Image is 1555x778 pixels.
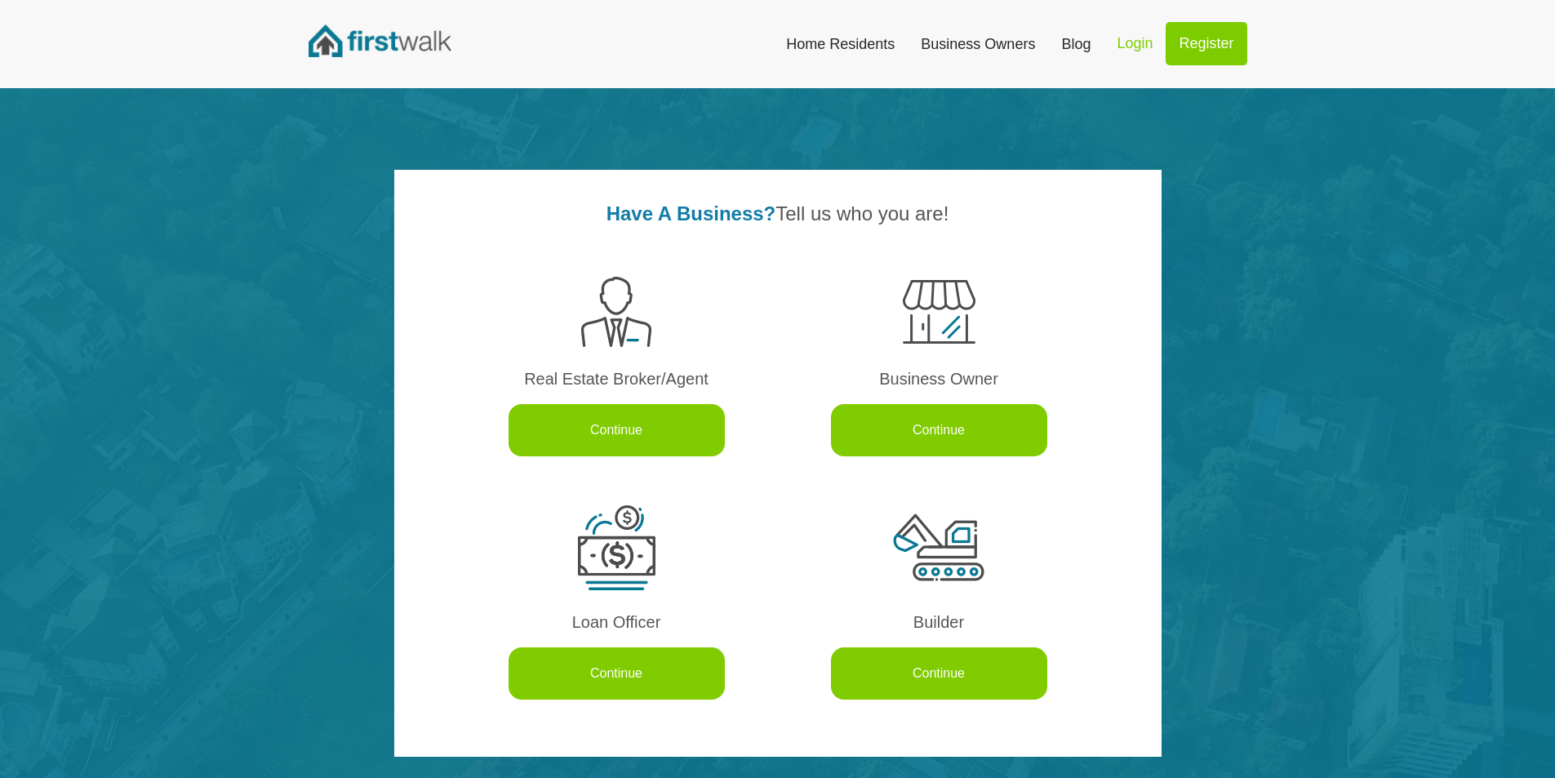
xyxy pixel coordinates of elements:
div: Builder [802,610,1076,634]
a: Continue [831,647,1047,700]
a: Continue [831,404,1047,456]
img: realtor.png [581,277,651,347]
img: builder.png [893,513,984,581]
a: Register [1166,22,1246,65]
div: Business Owner [802,367,1076,391]
a: Business Owners [908,26,1048,62]
img: business-owner.png [903,280,975,344]
a: Continue [509,647,725,700]
strong: Have A Business? [606,202,776,225]
div: Real Estate Broker/Agent [480,367,753,391]
a: Blog [1048,26,1104,62]
div: Loan Officer [480,610,753,634]
a: Continue [509,404,725,456]
h2: Tell us who you are! [455,202,1100,226]
a: Home Residents [773,26,908,62]
img: loan-officer.png [578,505,655,590]
img: FirstWalk [309,24,451,57]
a: Login [1104,22,1166,65]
